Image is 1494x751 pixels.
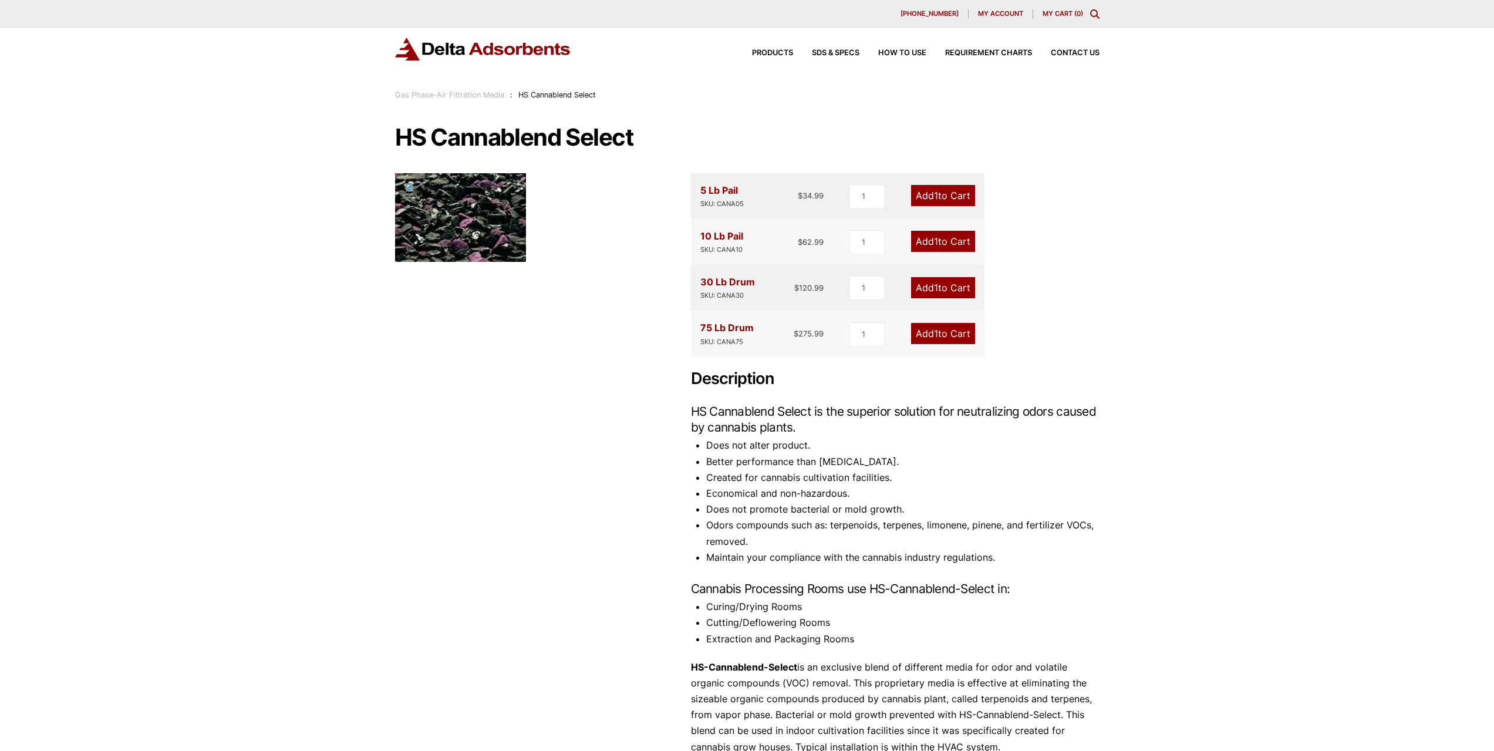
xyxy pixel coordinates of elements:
[733,49,793,57] a: Products
[706,631,1100,647] li: Extraction and Packaging Rooms
[1043,9,1083,18] a: My Cart (0)
[798,191,824,200] bdi: 34.99
[700,290,755,301] div: SKU: CANA30
[700,320,754,347] div: 75 Lb Drum
[706,454,1100,470] li: Better performance than [MEDICAL_DATA].
[752,49,793,57] span: Products
[706,615,1100,631] li: Cutting/Deflowering Rooms
[691,661,797,673] strong: HS-Cannablend-Select
[510,90,512,99] span: :
[934,190,938,201] span: 1
[691,403,1100,435] h3: HS Cannablend Select is the superior solution for neutralizing odors caused by cannabis plants.
[793,49,859,57] a: SDS & SPECS
[812,49,859,57] span: SDS & SPECS
[934,282,938,294] span: 1
[798,191,802,200] span: $
[706,501,1100,517] li: Does not promote bacterial or mold growth.
[878,49,926,57] span: How to Use
[395,173,427,206] a: View full-screen image gallery
[934,328,938,339] span: 1
[798,237,824,247] bdi: 62.99
[1077,9,1081,18] span: 0
[978,11,1023,17] span: My account
[395,38,571,60] img: Delta Adsorbents
[700,336,754,348] div: SKU: CANA75
[706,550,1100,565] li: Maintain your compliance with the cannabis industry regulations.
[706,437,1100,453] li: Does not alter product.
[691,369,1100,389] h2: Description
[911,323,975,344] a: Add1to Cart
[901,11,959,17] span: [PHONE_NUMBER]
[794,283,799,292] span: $
[1051,49,1100,57] span: Contact Us
[706,599,1100,615] li: Curing/Drying Rooms
[794,283,824,292] bdi: 120.99
[395,90,504,99] a: Gas Phase-Air Filtration Media
[700,183,744,210] div: 5 Lb Pail
[926,49,1032,57] a: Requirement Charts
[911,277,975,298] a: Add1to Cart
[891,9,969,19] a: [PHONE_NUMBER]
[700,198,744,210] div: SKU: CANA05
[1090,9,1100,19] div: Toggle Modal Content
[794,329,798,338] span: $
[945,49,1032,57] span: Requirement Charts
[706,486,1100,501] li: Economical and non-hazardous.
[706,517,1100,549] li: Odors compounds such as: terpenoids, terpenes, limonene, pinene, and fertilizer VOCs, removed.
[798,237,802,247] span: $
[911,231,975,252] a: Add1to Cart
[1032,49,1100,57] a: Contact Us
[395,125,1100,150] h1: HS Cannablend Select
[969,9,1033,19] a: My account
[700,228,743,255] div: 10 Lb Pail
[700,244,743,255] div: SKU: CANA10
[859,49,926,57] a: How to Use
[794,329,824,338] bdi: 275.99
[395,173,526,262] img: HS Cannablend Select
[691,581,1100,597] h3: Cannabis Processing Rooms use HS-Cannablend-Select in:
[934,235,938,247] span: 1
[518,90,596,99] span: HS Cannablend Select
[404,183,418,196] span: 🔍
[706,470,1100,486] li: Created for cannabis cultivation facilities.
[700,274,755,301] div: 30 Lb Drum
[911,185,975,206] a: Add1to Cart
